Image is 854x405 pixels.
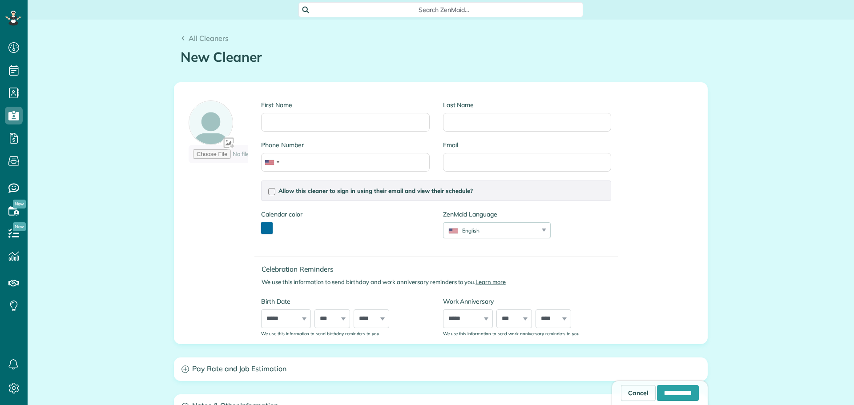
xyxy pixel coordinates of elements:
label: Email [443,140,611,149]
button: toggle color picker dialog [261,222,273,234]
h4: Celebration Reminders [262,265,618,273]
a: Pay Rate and Job Estimation [174,358,707,381]
span: Allow this cleaner to sign in using their email and view their schedule? [278,187,473,194]
label: Phone Number [261,140,429,149]
sub: We use this information to send work anniversary reminders to you. [443,331,580,336]
span: New [13,200,26,209]
label: First Name [261,100,429,109]
a: All Cleaners [181,33,229,44]
a: Learn more [475,278,506,285]
span: All Cleaners [189,34,229,43]
label: ZenMaid Language [443,210,551,219]
div: United States: +1 [262,153,282,171]
label: Work Anniversary [443,297,611,306]
p: We use this information to send birthday and work anniversary reminders to you. [262,278,618,286]
div: English [443,227,539,234]
label: Birth Date [261,297,429,306]
label: Last Name [443,100,611,109]
h1: New Cleaner [181,50,701,64]
label: Calendar color [261,210,302,219]
a: Cancel [621,385,656,401]
sub: We use this information to send birthday reminders to you. [261,331,380,336]
span: New [13,222,26,231]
